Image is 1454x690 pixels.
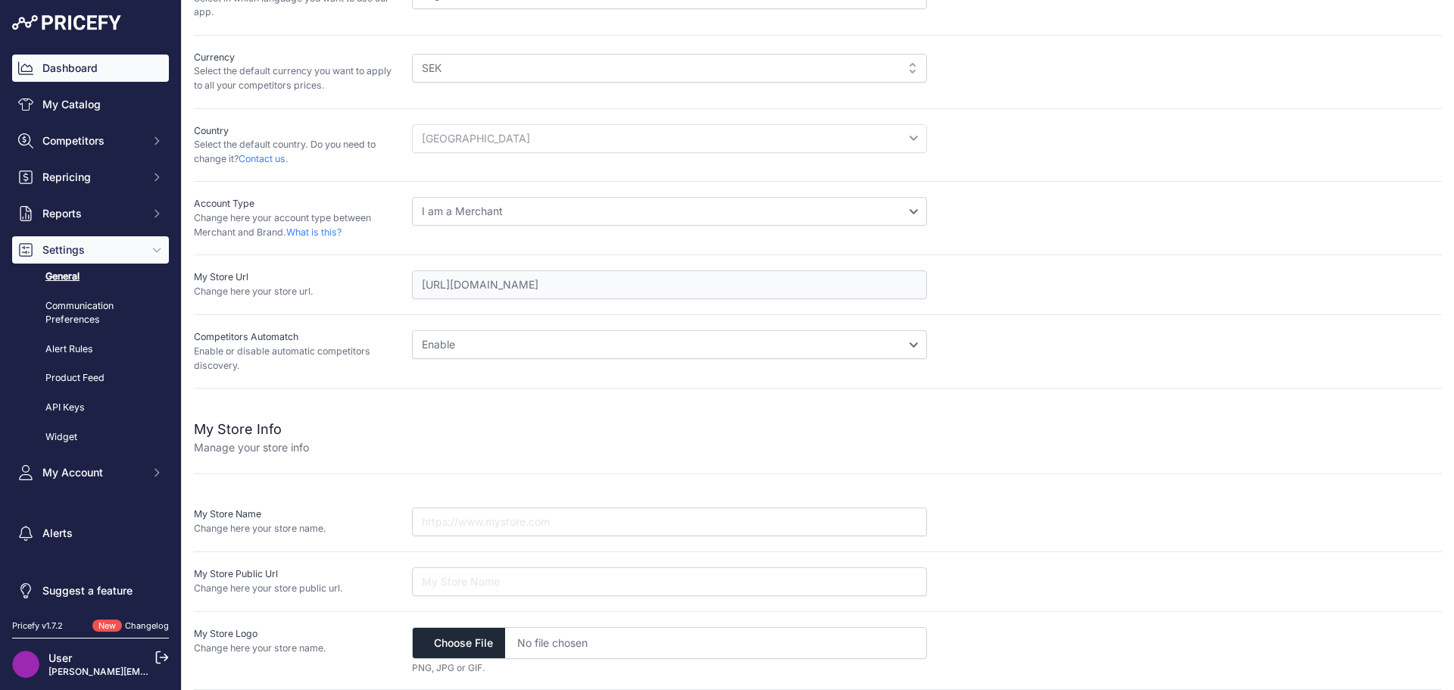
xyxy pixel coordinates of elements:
[48,666,282,677] a: [PERSON_NAME][EMAIL_ADDRESS][DOMAIN_NAME]
[194,642,400,656] p: Change here your store name.
[12,365,169,392] a: Product Feed
[12,127,169,155] button: Competitors
[194,507,400,522] p: My Store Name
[194,582,400,596] p: Change here your store public url.
[92,620,122,632] span: New
[12,577,169,604] a: Suggest a feature
[239,153,289,164] a: Contact us.
[12,395,169,421] a: API Keys
[412,507,927,536] input: https://www.mystore.com
[194,124,400,139] p: Country
[194,522,400,536] p: Change here your store name.
[194,211,400,239] p: Change here your account type between Merchant and Brand.
[194,627,400,642] p: My Store Logo
[125,620,169,631] a: Changelog
[12,620,63,632] div: Pricefy v1.7.2
[12,264,169,290] a: General
[194,567,400,582] p: My Store Public Url
[42,170,142,185] span: Repricing
[412,270,927,299] input: https://www.mystore.com
[12,91,169,118] a: My Catalog
[12,55,169,82] a: Dashboard
[12,200,169,227] button: Reports
[42,133,142,148] span: Competitors
[194,330,400,345] p: Competitors Automatch
[12,236,169,264] button: Settings
[12,520,169,547] a: Alerts
[194,285,400,299] p: Change here your store url.
[42,465,142,480] span: My Account
[42,242,142,258] span: Settings
[194,345,400,373] p: Enable or disable automatic competitors discovery.
[12,459,169,486] button: My Account
[12,336,169,363] a: Alert Rules
[194,419,309,440] h2: My Store Info
[194,440,309,455] p: Manage your store info
[412,54,927,83] div: SEK
[12,293,169,333] a: Communication Preferences
[194,197,400,211] p: Account Type
[194,51,400,65] p: Currency
[12,164,169,191] button: Repricing
[12,55,169,604] nav: Sidebar
[194,138,400,166] p: Select the default country. Do you need to change it?
[12,424,169,451] a: Widget
[412,567,927,596] input: My Store Name
[12,15,121,30] img: Pricefy Logo
[48,651,72,664] a: User
[42,206,142,221] span: Reports
[412,662,927,674] p: PNG, JPG or GIF.
[194,64,400,92] p: Select the default currency you want to apply to all your competitors prices.
[286,226,342,238] a: What is this?
[194,270,400,285] p: My Store Url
